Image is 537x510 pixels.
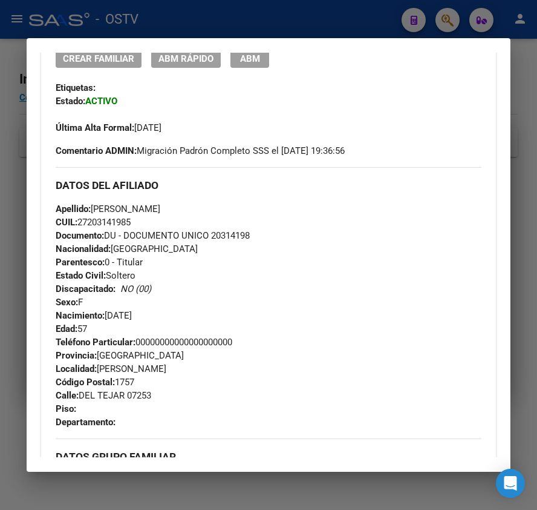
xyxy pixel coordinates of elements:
span: ABM [240,53,260,64]
strong: Comentario ADMIN: [56,145,137,156]
strong: Sexo: [56,297,78,308]
strong: Estado: [56,96,85,107]
span: Migración Padrón Completo SSS el [DATE] 19:36:56 [56,144,345,157]
span: 00000000000000000000 [56,337,232,348]
strong: Estado Civil: [56,270,106,281]
button: ABM [230,49,269,68]
strong: Etiquetas: [56,82,96,93]
span: ABM Rápido [158,53,213,64]
span: DEL TEJAR 07253 [56,390,151,401]
strong: ACTIVO [85,96,117,107]
strong: Apellido: [56,204,91,214]
span: Crear Familiar [63,53,134,64]
span: 27203141985 [56,217,131,228]
span: DU - DOCUMENTO UNICO 20314198 [56,230,250,241]
strong: Nacionalidad: [56,243,111,254]
strong: Discapacitado: [56,283,116,294]
strong: Edad: [56,323,77,334]
strong: Última Alta Formal: [56,122,134,133]
strong: Calle: [56,390,79,401]
strong: Piso: [56,403,76,414]
strong: Provincia: [56,350,97,361]
i: NO (00) [120,283,151,294]
div: Open Intercom Messenger [496,469,525,498]
span: [DATE] [56,310,132,321]
h3: DATOS DEL AFILIADO [56,179,481,192]
span: F [56,297,83,308]
span: [GEOGRAPHIC_DATA] [56,243,198,254]
span: Soltero [56,270,135,281]
strong: CUIL: [56,217,77,228]
h3: DATOS GRUPO FAMILIAR [56,450,481,463]
strong: Teléfono Particular: [56,337,135,348]
strong: Localidad: [56,363,97,374]
span: [PERSON_NAME] [56,363,166,374]
button: Crear Familiar [56,49,142,68]
strong: Documento: [56,230,104,241]
span: 0 - Titular [56,257,143,268]
span: [GEOGRAPHIC_DATA] [56,350,184,361]
button: ABM Rápido [151,49,221,68]
span: 57 [56,323,87,334]
span: 1757 [56,377,134,388]
strong: Departamento: [56,417,116,428]
span: [PERSON_NAME] [56,204,160,214]
strong: Nacimiento: [56,310,105,321]
strong: Código Postal: [56,377,115,388]
span: [DATE] [56,122,161,133]
strong: Parentesco: [56,257,105,268]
